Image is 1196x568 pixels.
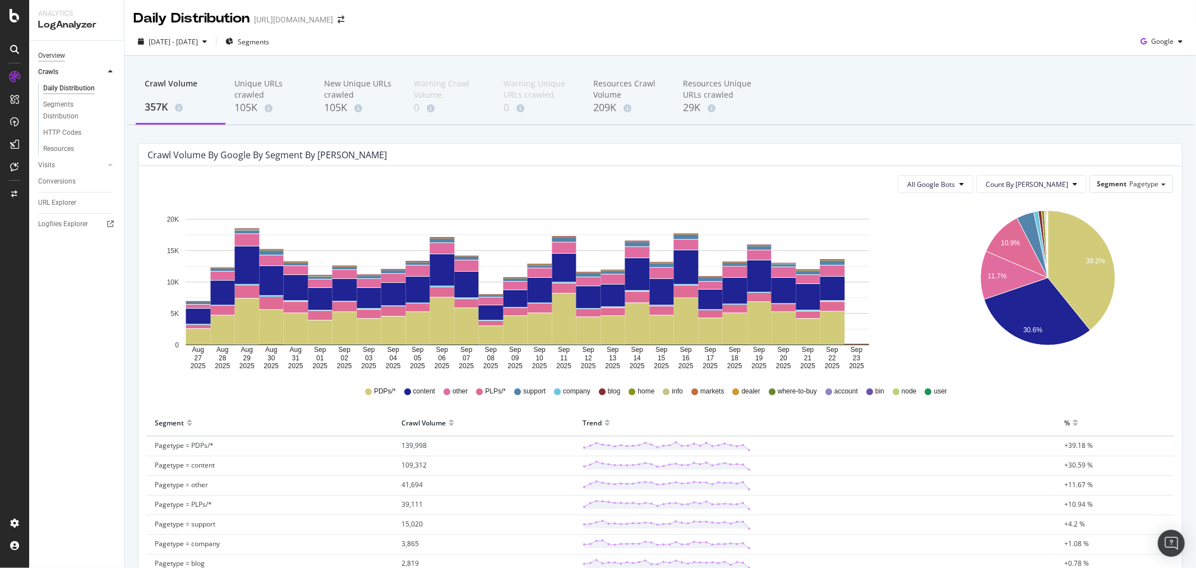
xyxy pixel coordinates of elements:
[43,127,116,139] a: HTTP Codes
[167,278,179,286] text: 10K
[243,354,251,362] text: 29
[742,387,760,396] span: dealer
[934,387,947,396] span: user
[155,519,215,529] span: Pagetype = support
[683,78,755,100] div: Resources Unique URLs crawled
[149,37,198,47] span: [DATE] - [DATE]
[192,346,204,354] text: Aug
[38,176,76,187] div: Conversions
[401,519,423,529] span: 15,020
[703,362,718,370] text: 2025
[147,202,907,370] svg: A chart.
[558,346,570,354] text: Sep
[438,354,446,362] text: 06
[706,354,714,362] text: 17
[654,362,669,370] text: 2025
[1086,257,1105,265] text: 39.2%
[401,500,423,509] span: 39,111
[436,346,449,354] text: Sep
[485,387,506,396] span: PLPs/*
[387,346,400,354] text: Sep
[536,354,544,362] text: 10
[38,9,115,19] div: Analytics
[1064,539,1089,548] span: +1.08 %
[463,354,470,362] text: 07
[563,387,590,396] span: company
[324,78,396,100] div: New Unique URLs crawled
[133,9,250,28] div: Daily Distribution
[38,197,116,209] a: URL Explorer
[1151,36,1174,46] span: Google
[43,99,105,122] div: Segments Distribution
[1064,519,1085,529] span: +4.2 %
[683,100,755,115] div: 29K
[605,362,620,370] text: 2025
[511,354,519,362] text: 09
[191,362,206,370] text: 2025
[412,346,424,354] text: Sep
[264,362,279,370] text: 2025
[175,341,179,349] text: 0
[925,202,1171,370] svg: A chart.
[238,37,269,47] span: Segments
[312,362,327,370] text: 2025
[170,310,179,318] text: 5K
[834,387,858,396] span: account
[43,83,95,94] div: Daily Distribution
[374,387,396,396] span: PDPs/*
[265,346,277,354] text: Aug
[288,362,303,370] text: 2025
[655,346,668,354] text: Sep
[43,143,74,155] div: Resources
[608,387,621,396] span: blog
[507,362,523,370] text: 2025
[1158,530,1185,557] div: Open Intercom Messenger
[487,354,495,362] text: 08
[215,362,230,370] text: 2025
[413,387,435,396] span: content
[658,354,666,362] text: 15
[337,362,352,370] text: 2025
[1023,326,1042,334] text: 30.6%
[776,362,791,370] text: 2025
[410,362,425,370] text: 2025
[826,346,839,354] text: Sep
[556,362,571,370] text: 2025
[43,99,116,122] a: Segments Distribution
[324,100,396,115] div: 105K
[113,65,122,74] img: tab_keywords_by_traffic_grey.svg
[43,83,116,94] a: Daily Distribution
[401,539,419,548] span: 3,865
[155,500,212,509] span: Pagetype = PLPs/*
[459,362,474,370] text: 2025
[38,159,55,171] div: Visits
[1064,441,1093,450] span: +39.18 %
[751,362,766,370] text: 2025
[631,346,644,354] text: Sep
[680,346,692,354] text: Sep
[414,100,486,115] div: 0
[29,29,123,38] div: Domain: [DOMAIN_NAME]
[523,387,546,396] span: support
[986,180,1068,189] span: Count By Day
[38,218,88,230] div: Logfiles Explorer
[314,346,326,354] text: Sep
[1064,414,1070,432] div: %
[38,19,115,31] div: LogAnalyzer
[155,480,208,489] span: Pagetype = other
[316,354,324,362] text: 01
[390,354,398,362] text: 04
[638,387,654,396] span: home
[829,354,837,362] text: 22
[234,100,306,115] div: 105K
[1097,179,1126,189] span: Segment
[155,441,214,450] span: Pagetype = PDPs/*
[167,216,179,223] text: 20K
[460,346,473,354] text: Sep
[155,539,220,548] span: Pagetype = company
[802,346,814,354] text: Sep
[435,362,450,370] text: 2025
[485,346,497,354] text: Sep
[401,441,427,450] span: 139,998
